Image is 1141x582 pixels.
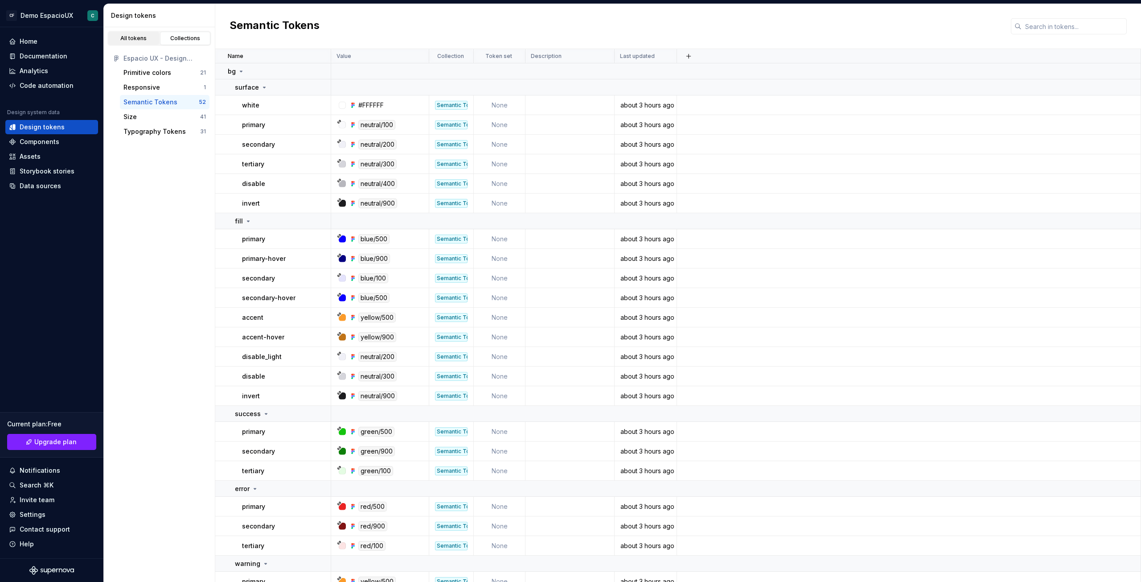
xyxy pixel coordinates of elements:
[435,140,468,149] div: Semantic Tokens
[120,66,209,80] button: Primitive colors21
[111,11,211,20] div: Design tokens
[474,288,525,308] td: None
[474,327,525,347] td: None
[199,99,206,106] div: 52
[20,66,48,75] div: Analytics
[242,160,264,169] p: tertiary
[20,37,37,46] div: Home
[474,442,525,461] td: None
[20,481,53,490] div: Search ⌘K
[7,434,96,450] button: Upgrade plan
[474,135,525,154] td: None
[615,502,676,511] div: about 3 hours ago
[120,95,209,109] button: Semantic Tokens52
[474,308,525,327] td: None
[435,313,468,322] div: Semantic Tokens
[358,198,397,208] div: neutral/900
[242,235,265,244] p: primary
[474,386,525,406] td: None
[123,127,186,136] div: Typography Tokens
[230,18,320,34] h2: Semantic Tokens
[435,447,468,456] div: Semantic Tokens
[20,466,60,475] div: Notifications
[5,64,98,78] a: Analytics
[5,508,98,522] a: Settings
[615,541,676,550] div: about 3 hours ago
[20,525,70,534] div: Contact support
[34,438,77,446] span: Upgrade plan
[358,254,390,264] div: blue/900
[620,53,655,60] p: Last updated
[485,53,512,60] p: Token set
[474,154,525,174] td: None
[474,497,525,516] td: None
[20,495,54,504] div: Invite team
[474,536,525,556] td: None
[242,293,296,302] p: secondary-hover
[242,140,275,149] p: secondary
[358,179,397,189] div: neutral/400
[7,420,96,429] div: Current plan : Free
[531,53,562,60] p: Description
[615,313,676,322] div: about 3 hours ago
[615,466,676,475] div: about 3 hours ago
[435,199,468,208] div: Semantic Tokens
[435,179,468,188] div: Semantic Tokens
[474,194,525,213] td: None
[337,53,351,60] p: Value
[120,124,209,139] a: Typography Tokens31
[20,540,34,549] div: Help
[358,234,390,244] div: blue/500
[358,502,387,512] div: red/500
[123,68,171,77] div: Primitive colors
[123,54,206,63] div: Espacio UX - Design System Template
[358,427,394,437] div: green/500
[358,521,387,531] div: red/900
[615,372,676,381] div: about 3 hours ago
[6,10,17,21] div: CF
[358,541,386,551] div: red/100
[435,352,468,361] div: Semantic Tokens
[242,466,264,475] p: tertiary
[435,120,468,129] div: Semantic Tokens
[615,447,676,456] div: about 3 hours ago
[242,333,284,342] p: accent-hover
[20,123,65,132] div: Design tokens
[358,371,397,381] div: neutral/300
[20,182,61,190] div: Data sources
[615,333,676,342] div: about 3 hours ago
[474,115,525,135] td: None
[120,110,209,124] button: Size41
[474,422,525,442] td: None
[5,135,98,149] a: Components
[5,493,98,507] a: Invite team
[5,164,98,178] a: Storybook stories
[358,332,396,342] div: yellow/900
[120,80,209,95] button: Responsive1
[5,34,98,49] a: Home
[437,53,464,60] p: Collection
[474,268,525,288] td: None
[435,427,468,436] div: Semantic Tokens
[358,159,397,169] div: neutral/300
[5,78,98,93] a: Code automation
[242,447,275,456] p: secondary
[20,137,59,146] div: Components
[474,95,525,115] td: None
[235,484,250,493] p: error
[242,179,265,188] p: disable
[200,128,206,135] div: 31
[435,293,468,302] div: Semantic Tokens
[615,293,676,302] div: about 3 hours ago
[358,293,390,303] div: blue/500
[20,52,67,61] div: Documentation
[615,140,676,149] div: about 3 hours ago
[435,160,468,169] div: Semantic Tokens
[615,160,676,169] div: about 3 hours ago
[358,140,397,149] div: neutral/200
[474,367,525,386] td: None
[358,313,396,322] div: yellow/500
[615,427,676,436] div: about 3 hours ago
